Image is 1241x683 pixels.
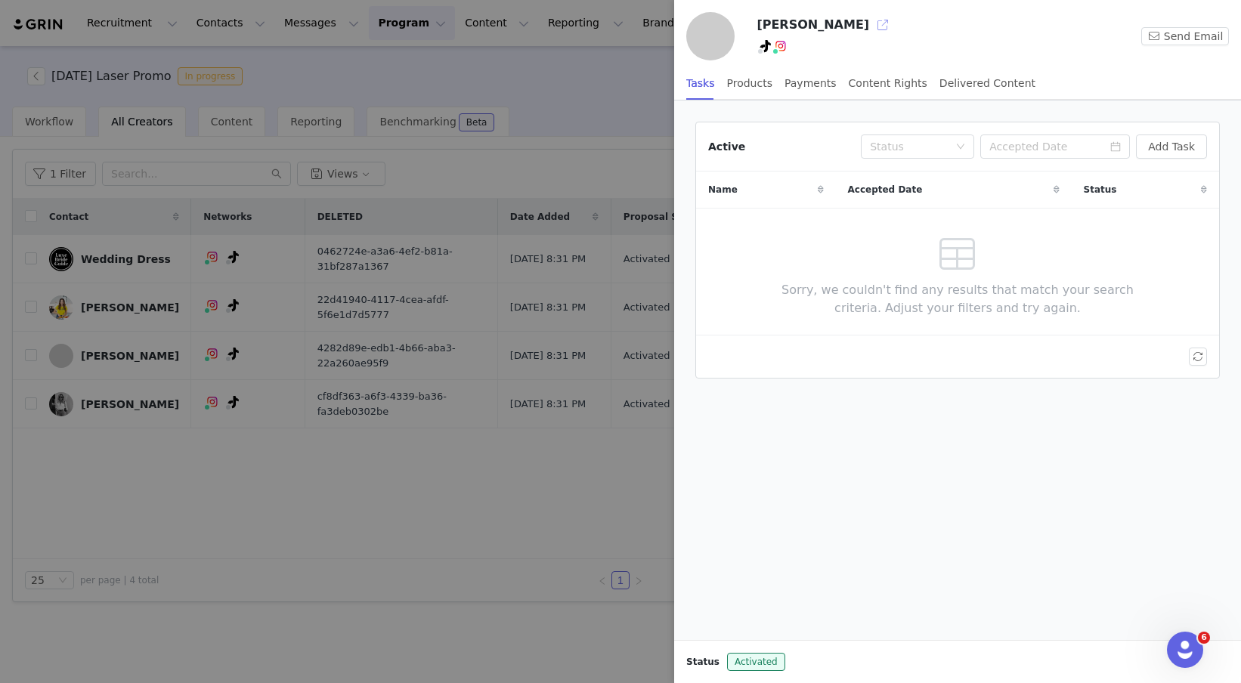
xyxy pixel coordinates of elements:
span: Accepted Date [848,183,923,196]
h3: [PERSON_NAME] [757,16,869,34]
span: 6 [1198,632,1210,644]
span: Status [1084,183,1117,196]
div: Content Rights [849,66,927,100]
input: Accepted Date [980,134,1130,159]
div: Active [708,139,745,155]
span: Status [686,655,720,669]
article: Active [695,122,1220,379]
span: Name [708,183,738,196]
div: Tasks [686,66,715,100]
div: Delivered Content [939,66,1035,100]
div: Payments [785,66,837,100]
i: icon: down [956,142,965,153]
i: icon: calendar [1110,141,1121,152]
div: Products [727,66,772,100]
img: instagram.svg [775,40,787,52]
div: Status [870,139,949,154]
button: Add Task [1136,134,1207,159]
button: Send Email [1141,27,1229,45]
span: Activated [727,653,785,671]
iframe: Intercom live chat [1167,632,1203,668]
span: Sorry, we couldn't find any results that match your search criteria. Adjust your filters and try ... [759,281,1157,317]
